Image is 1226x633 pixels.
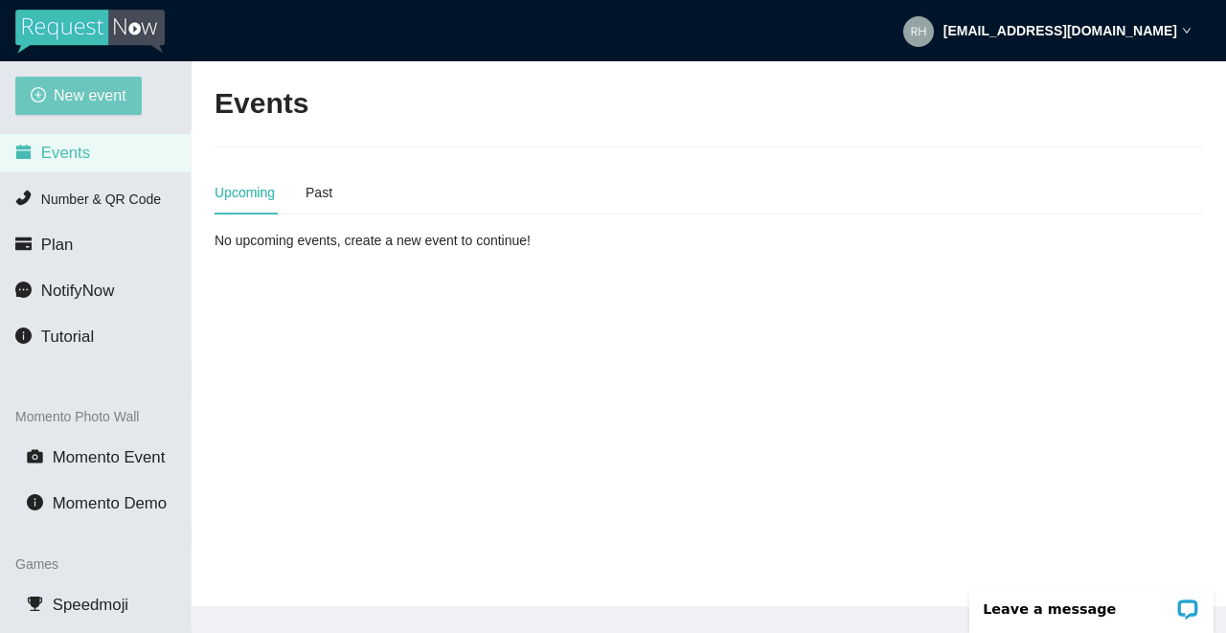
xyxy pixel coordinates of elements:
[27,494,43,510] span: info-circle
[15,144,32,160] span: calendar
[215,230,534,251] div: No upcoming events, create a new event to continue!
[215,84,308,124] h2: Events
[41,328,94,346] span: Tutorial
[53,494,167,512] span: Momento Demo
[41,144,90,162] span: Events
[53,448,166,466] span: Momento Event
[15,282,32,298] span: message
[943,23,1177,38] strong: [EMAIL_ADDRESS][DOMAIN_NAME]
[53,596,128,614] span: Speedmoji
[41,236,74,254] span: Plan
[15,77,142,115] button: plus-circleNew event
[903,16,934,47] img: aaa7bb0bfbf9eacfe7a42b5dcf2cbb08
[15,190,32,206] span: phone
[1182,26,1192,35] span: down
[41,192,161,207] span: Number & QR Code
[41,282,114,300] span: NotifyNow
[27,596,43,612] span: trophy
[957,573,1226,633] iframe: LiveChat chat widget
[54,83,126,107] span: New event
[15,236,32,252] span: credit-card
[306,182,332,203] div: Past
[27,448,43,464] span: camera
[15,10,165,54] img: RequestNow
[31,87,46,105] span: plus-circle
[215,182,275,203] div: Upcoming
[15,328,32,344] span: info-circle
